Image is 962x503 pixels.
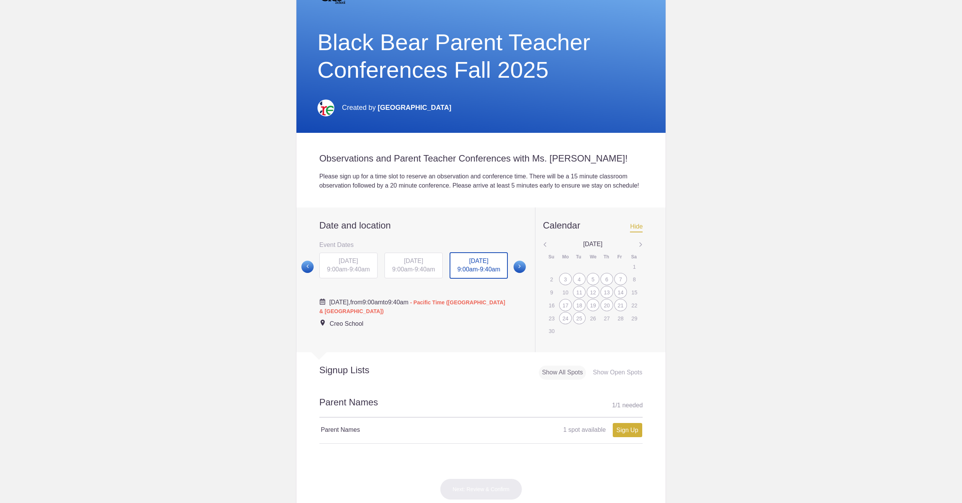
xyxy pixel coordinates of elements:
[617,254,623,260] div: Fr
[404,258,423,264] span: [DATE]
[543,240,547,250] img: Angle left gray
[630,223,643,232] span: Hide
[342,99,451,116] p: Created by
[628,273,641,285] div: 8
[614,286,627,298] div: 14
[587,299,599,311] div: 19
[587,286,599,298] div: 12
[562,254,568,260] div: Mo
[319,253,378,279] div: -
[600,299,613,311] div: 20
[600,273,613,285] div: 6
[545,325,558,336] div: 30
[384,253,443,279] div: -
[319,299,326,305] img: Cal purple
[573,299,586,311] div: 18
[319,396,643,418] h2: Parent Names
[563,426,606,433] span: 1 spot available
[587,312,599,324] div: 26
[590,366,645,380] div: Show Open Spots
[614,312,627,324] div: 28
[545,299,558,311] div: 16
[612,400,643,411] div: 1 1 needed
[604,254,610,260] div: Th
[615,402,617,408] span: /
[614,299,627,311] div: 21
[449,252,508,279] button: [DATE] 9:00am-9:40am
[587,273,599,285] div: 5
[392,266,412,273] span: 9:00am
[469,258,488,264] span: [DATE]
[559,312,572,324] div: 24
[319,239,508,250] h3: Event Dates
[539,366,586,380] div: Show All Spots
[628,286,641,298] div: 15
[573,273,586,285] div: 4
[548,254,555,260] div: Su
[573,286,586,298] div: 11
[583,241,602,247] span: [DATE]
[349,266,370,273] span: 9:40am
[317,100,334,116] img: Creo
[600,286,613,298] div: 13
[545,273,558,285] div: 2
[559,299,572,311] div: 17
[590,254,596,260] div: We
[319,252,378,279] button: [DATE] 9:00am-9:40am
[545,312,558,324] div: 23
[559,286,572,298] div: 10
[573,312,586,324] div: 25
[317,29,645,84] h1: Black Bear Parent Teacher Conferences Fall 2025
[628,261,641,272] div: 1
[415,266,435,273] span: 9:40am
[319,153,643,164] h2: Observations and Parent Teacher Conferences with Ms. [PERSON_NAME]!
[559,273,572,285] div: 3
[296,364,420,376] h2: Signup Lists
[631,254,637,260] div: Sa
[457,266,478,273] span: 9:00am
[319,299,506,314] span: - Pacific Time ([GEOGRAPHIC_DATA] & [GEOGRAPHIC_DATA])
[628,312,641,324] div: 29
[614,273,627,285] div: 7
[388,299,408,305] span: 9:40am
[628,299,641,311] div: 22
[319,172,643,190] div: Please sign up for a time slot to reserve an observation and conference time. There will be a 15 ...
[440,479,522,500] button: Next: Review & Confirm
[319,220,508,231] h2: Date and location
[319,299,506,314] span: from to
[576,254,582,260] div: Tu
[384,252,443,279] button: [DATE] 9:00am-9:40am
[613,423,642,437] a: Sign Up
[330,320,363,327] span: Creo School
[480,266,500,273] span: 9:40am
[450,252,508,279] div: -
[329,299,350,305] span: [DATE],
[639,240,643,250] img: Angle left gray
[339,258,358,264] span: [DATE]
[543,220,580,231] div: Calendar
[362,299,383,305] span: 9:00am
[321,320,325,326] img: Event location
[378,104,451,111] span: [GEOGRAPHIC_DATA]
[545,286,558,298] div: 9
[600,312,613,324] div: 27
[327,266,347,273] span: 9:00am
[321,425,481,434] h4: Parent Names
